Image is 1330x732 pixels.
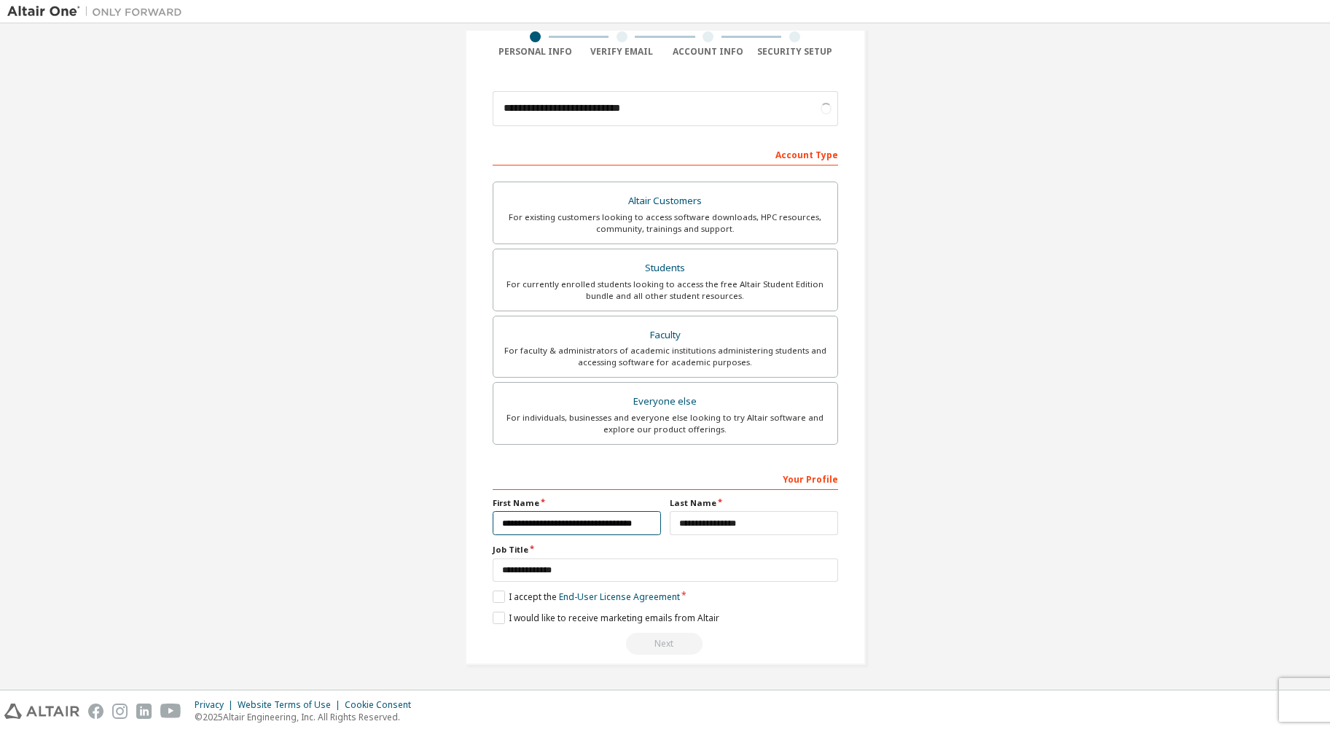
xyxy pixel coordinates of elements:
div: Faculty [502,325,829,346]
div: For currently enrolled students looking to access the free Altair Student Edition bundle and all ... [502,279,829,302]
div: Privacy [195,699,238,711]
div: Account Info [665,46,752,58]
div: For faculty & administrators of academic institutions administering students and accessing softwa... [502,345,829,368]
img: Altair One [7,4,189,19]
label: First Name [493,497,661,509]
div: Verify Email [579,46,665,58]
img: youtube.svg [160,704,181,719]
label: I would like to receive marketing emails from Altair [493,612,719,624]
img: altair_logo.svg [4,704,79,719]
div: Website Terms of Use [238,699,345,711]
div: Your Profile [493,467,838,490]
label: Last Name [670,497,838,509]
div: Personal Info [493,46,579,58]
div: For existing customers looking to access software downloads, HPC resources, community, trainings ... [502,211,829,235]
div: Account Type [493,142,838,166]
img: linkedin.svg [136,704,152,719]
label: Job Title [493,544,838,556]
div: Everyone else [502,392,829,412]
img: instagram.svg [112,704,128,719]
div: Cookie Consent [345,699,420,711]
p: © 2025 Altair Engineering, Inc. All Rights Reserved. [195,711,420,723]
label: I accept the [493,591,680,603]
div: Students [502,258,829,279]
div: Altair Customers [502,191,829,211]
img: facebook.svg [88,704,103,719]
div: Please wait while checking email ... [493,633,838,655]
div: For individuals, businesses and everyone else looking to try Altair software and explore our prod... [502,412,829,435]
div: Security Setup [751,46,838,58]
a: End-User License Agreement [559,591,680,603]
